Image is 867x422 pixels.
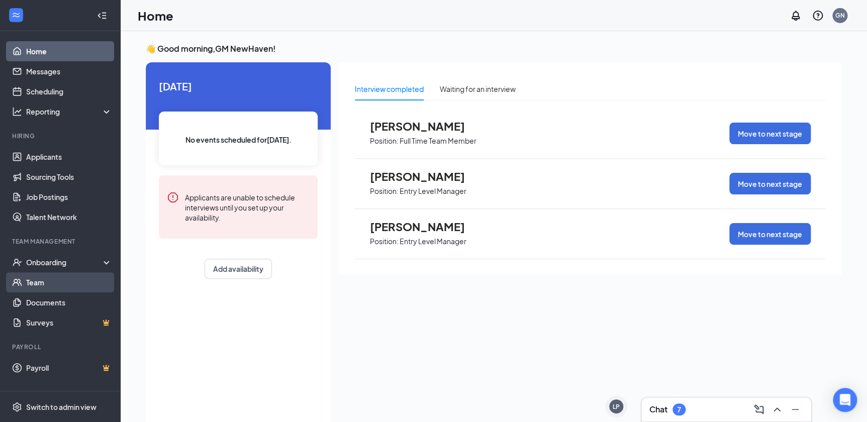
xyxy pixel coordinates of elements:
a: Team [26,272,112,292]
h3: Chat [649,404,667,415]
span: [PERSON_NAME] [370,220,480,233]
div: Reporting [26,107,113,117]
p: Entry Level Manager [400,186,466,196]
span: No events scheduled for [DATE] . [185,134,292,145]
span: [PERSON_NAME] [370,120,480,133]
svg: UserCheck [12,257,22,267]
button: Move to next stage [729,173,811,194]
div: Onboarding [26,257,104,267]
button: Add availability [205,259,272,279]
svg: Error [167,191,179,203]
div: Open Intercom Messenger [833,388,857,412]
div: Switch to admin view [26,402,97,412]
button: ComposeMessage [751,401,767,417]
button: ChevronUp [769,401,785,417]
p: Position: [370,186,399,196]
h3: 👋 Good morning, GM NewHaven ! [146,43,842,54]
div: Payroll [12,343,110,351]
div: Hiring [12,132,110,140]
a: PayrollCrown [26,358,112,378]
div: GN [835,11,845,20]
svg: Collapse [97,11,107,21]
a: Sourcing Tools [26,167,112,187]
span: [PERSON_NAME] [370,170,480,183]
a: Applicants [26,147,112,167]
svg: ChevronUp [771,403,783,415]
h1: Home [138,7,173,24]
svg: Notifications [790,10,802,22]
svg: ComposeMessage [753,403,765,415]
div: Applicants are unable to schedule interviews until you set up your availability. [185,191,310,223]
a: SurveysCrown [26,312,112,333]
svg: WorkstreamLogo [11,10,21,20]
a: Talent Network [26,207,112,227]
a: Job Postings [26,187,112,207]
svg: Minimize [789,403,801,415]
p: Entry Level Manager [400,237,466,246]
p: Position: [370,237,399,246]
div: Team Management [12,237,110,246]
button: Move to next stage [729,123,811,144]
div: LP [613,402,620,411]
button: Move to next stage [729,223,811,245]
div: Interview completed [355,83,424,94]
a: Documents [26,292,112,312]
svg: Settings [12,402,22,412]
svg: QuestionInfo [812,10,824,22]
div: Waiting for an interview [440,83,516,94]
a: Messages [26,61,112,81]
button: Minimize [787,401,803,417]
svg: Analysis [12,107,22,117]
a: Home [26,41,112,61]
div: 7 [677,405,681,414]
span: [DATE] [159,78,318,94]
p: Position: [370,136,399,146]
p: Full Time Team Member [400,136,476,146]
a: Scheduling [26,81,112,101]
